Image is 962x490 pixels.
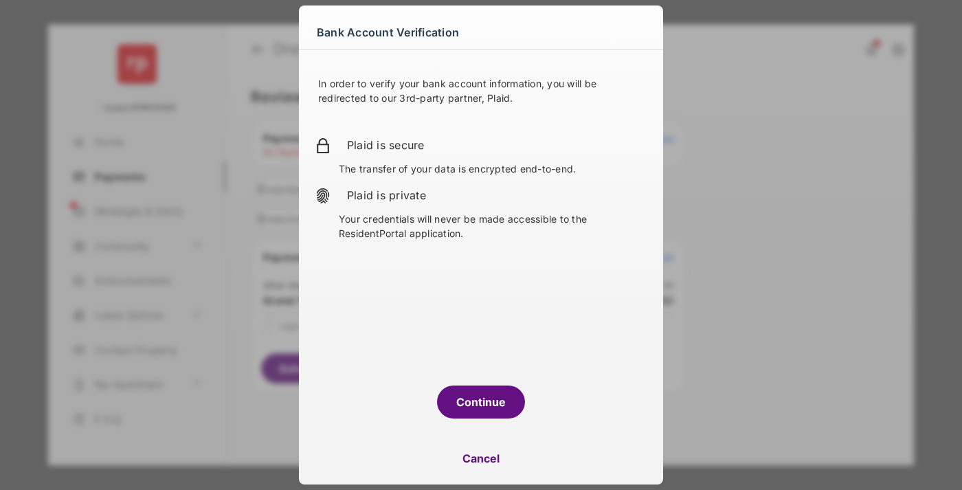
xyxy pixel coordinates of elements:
[339,212,647,241] p: Your credentials will never be made accessible to the ResidentPortal application.
[339,162,647,176] p: The transfer of your data is encrypted end-to-end.
[317,21,459,43] span: Bank Account Verification
[437,386,525,419] button: Continue
[347,137,647,153] h2: Plaid is secure
[318,76,644,105] p: In order to verify your bank account information, you will be redirected to our 3rd-party partner...
[347,187,647,203] h2: Plaid is private
[299,442,663,475] button: Cancel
